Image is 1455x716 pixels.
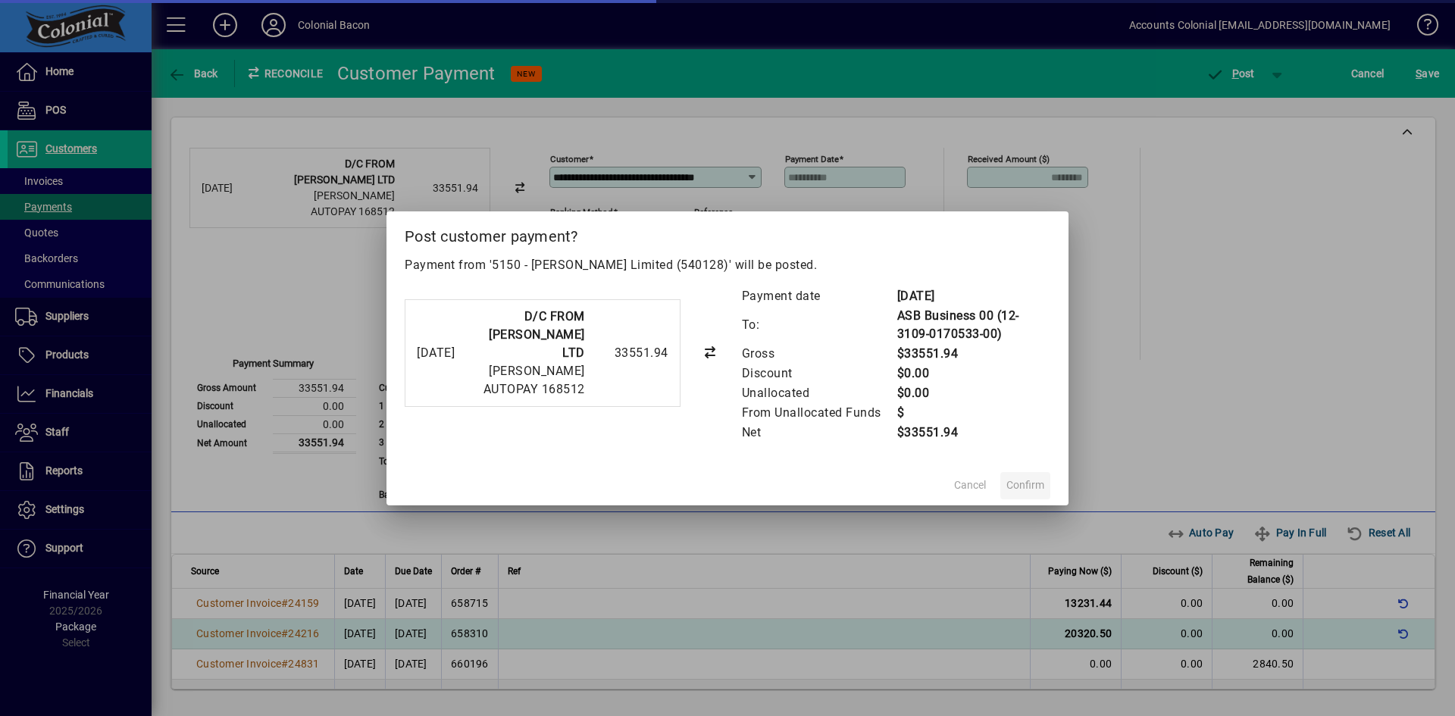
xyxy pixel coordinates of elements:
[896,403,1051,423] td: $
[386,211,1069,255] h2: Post customer payment?
[896,364,1051,383] td: $0.00
[741,286,896,306] td: Payment date
[417,344,455,362] div: [DATE]
[741,364,896,383] td: Discount
[741,344,896,364] td: Gross
[741,403,896,423] td: From Unallocated Funds
[896,286,1051,306] td: [DATE]
[896,423,1051,442] td: $33551.94
[483,364,585,396] span: [PERSON_NAME] AUTOPAY 168512
[896,383,1051,403] td: $0.00
[489,309,585,360] strong: D/C FROM [PERSON_NAME] LTD
[741,306,896,344] td: To:
[741,423,896,442] td: Net
[593,344,668,362] div: 33551.94
[896,344,1051,364] td: $33551.94
[896,306,1051,344] td: ASB Business 00 (12-3109-0170533-00)
[741,383,896,403] td: Unallocated
[405,256,1050,274] p: Payment from '5150 - [PERSON_NAME] Limited (540128)' will be posted.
